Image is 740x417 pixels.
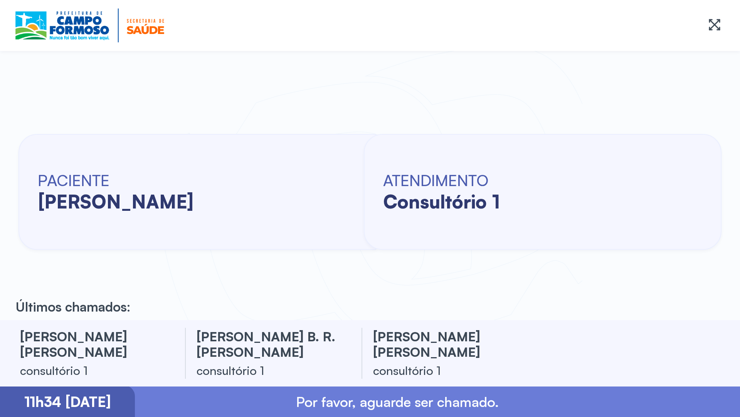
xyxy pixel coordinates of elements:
[15,8,164,42] img: Logotipo do estabelecimento
[197,329,343,359] h3: [PERSON_NAME] b. r. [PERSON_NAME]
[383,190,500,213] h2: consultório 1
[197,363,343,378] div: consultório 1
[373,329,520,359] h3: [PERSON_NAME] [PERSON_NAME]
[38,171,194,190] h6: PACIENTE
[20,329,166,359] h3: [PERSON_NAME] [PERSON_NAME]
[38,190,194,213] h2: [PERSON_NAME]
[373,363,520,378] div: consultório 1
[20,363,166,378] div: consultório 1
[383,171,500,190] h6: ATENDIMENTO
[15,298,131,315] p: Últimos chamados:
